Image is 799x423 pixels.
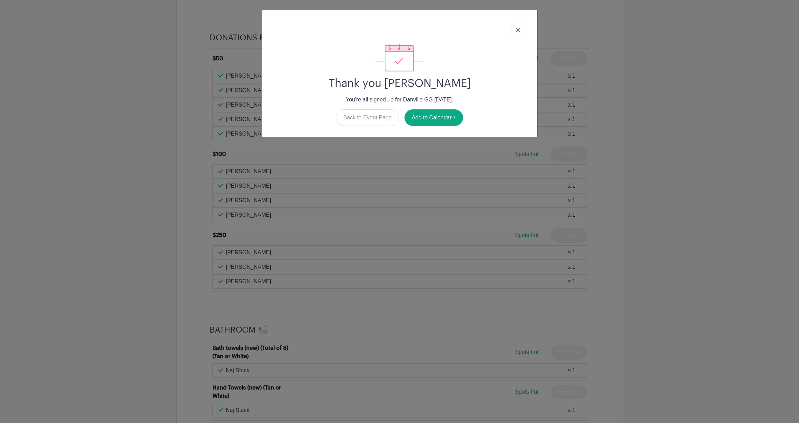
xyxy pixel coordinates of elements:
[405,109,463,126] button: Add to Calendar
[336,109,399,126] a: Back to Event Page
[268,96,532,104] p: You're all signed up for Danville GG [DATE].
[268,77,532,90] h2: Thank you [PERSON_NAME]
[376,44,423,71] img: signup_complete-c468d5dda3e2740ee63a24cb0ba0d3ce5d8a4ecd24259e683200fb1569d990c8.svg
[516,28,520,32] img: close_button-5f87c8562297e5c2d7936805f587ecaba9071eb48480494691a3f1689db116b3.svg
